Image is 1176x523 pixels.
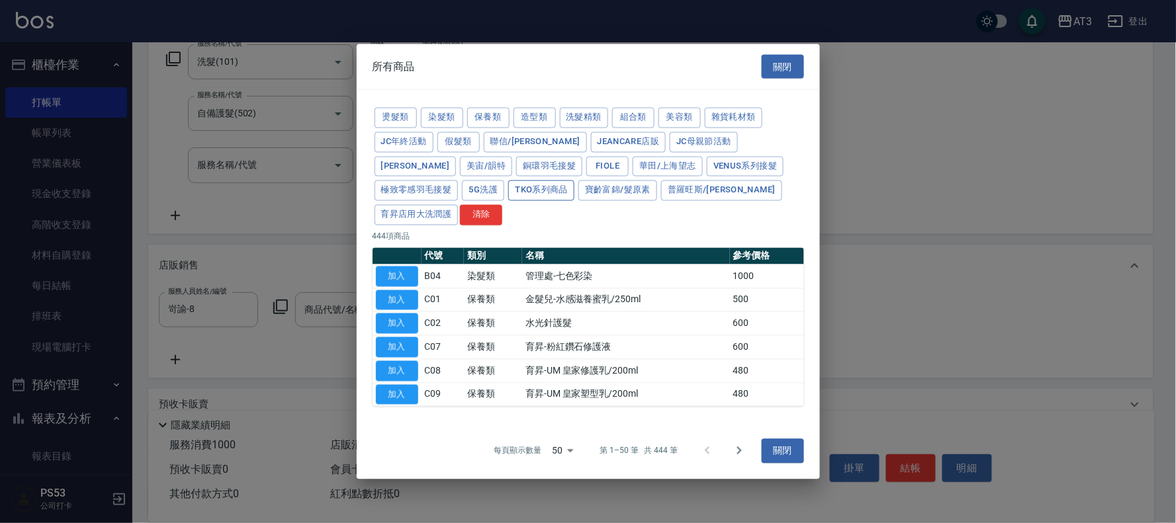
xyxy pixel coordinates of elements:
[373,60,415,73] span: 所有商品
[422,335,464,359] td: C07
[373,230,804,242] p: 444 項商品
[707,156,784,177] button: Venus系列接髮
[586,156,629,177] button: FIOLE
[376,337,418,358] button: 加入
[422,359,464,383] td: C08
[762,54,804,79] button: 關閉
[422,247,464,264] th: 代號
[460,156,512,177] button: 美宙/韻特
[730,359,804,383] td: 480
[723,435,755,467] button: Go to next page
[612,108,655,128] button: 組合類
[375,108,417,128] button: 燙髮類
[375,205,459,225] button: 育昇店用大洗潤護
[730,335,804,359] td: 600
[514,108,556,128] button: 造型類
[484,132,587,152] button: 聯信/[PERSON_NAME]
[522,288,729,312] td: 金髮兒-水感滋養蜜乳/250ml
[730,247,804,264] th: 參考價格
[670,132,738,152] button: JC母親節活動
[467,108,510,128] button: 保養類
[376,313,418,334] button: 加入
[705,108,762,128] button: 雜貨耗材類
[464,264,522,288] td: 染髮類
[464,383,522,407] td: 保養類
[376,266,418,286] button: 加入
[494,445,541,457] p: 每頁顯示數量
[375,181,459,201] button: 極致零感羽毛接髮
[522,359,729,383] td: 育昇-UM 皇家修護乳/200ml
[578,181,657,201] button: 寶齡富錦/髮原素
[522,264,729,288] td: 管理處-七色彩染
[422,264,464,288] td: B04
[547,433,578,469] div: 50
[376,290,418,310] button: 加入
[422,383,464,407] td: C09
[522,311,729,335] td: 水光針護髮
[730,264,804,288] td: 1000
[375,156,457,177] button: [PERSON_NAME]
[522,383,729,407] td: 育昇-UM 皇家塑型乳/200ml
[376,384,418,405] button: 加入
[375,132,433,152] button: JC年終活動
[508,181,574,201] button: TKO系列商品
[516,156,582,177] button: 銅環羽毛接髮
[600,445,678,457] p: 第 1–50 筆 共 444 筆
[633,156,703,177] button: 華田/上海望志
[730,311,804,335] td: 600
[560,108,609,128] button: 洗髮精類
[421,108,463,128] button: 染髮類
[464,335,522,359] td: 保養類
[422,311,464,335] td: C02
[730,383,804,407] td: 480
[464,247,522,264] th: 類別
[762,439,804,463] button: 關閉
[522,247,729,264] th: 名稱
[658,108,701,128] button: 美容類
[462,181,504,201] button: 5G洗護
[460,205,502,225] button: 清除
[422,288,464,312] td: C01
[437,132,480,152] button: 假髮類
[464,311,522,335] td: 保養類
[464,359,522,383] td: 保養類
[661,181,782,201] button: 普羅旺斯/[PERSON_NAME]
[730,288,804,312] td: 500
[591,132,666,152] button: JeanCare店販
[376,360,418,381] button: 加入
[464,288,522,312] td: 保養類
[522,335,729,359] td: 育昇-粉紅鑽石修護液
